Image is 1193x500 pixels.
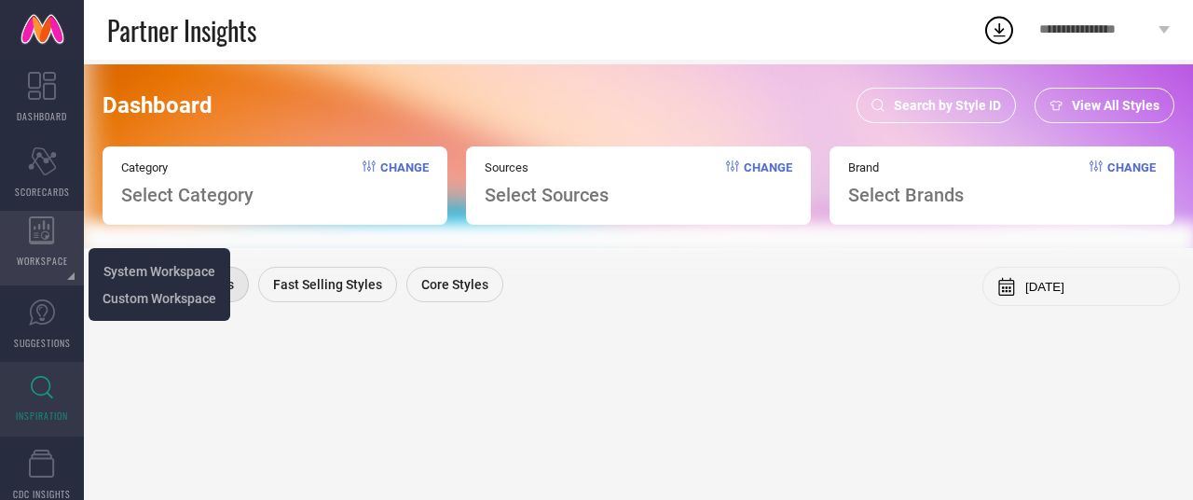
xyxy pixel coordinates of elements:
[1107,160,1156,206] span: Change
[103,262,215,280] a: System Workspace
[848,184,964,206] span: Select Brands
[1025,280,1165,294] input: Select month
[121,184,254,206] span: Select Category
[17,109,67,123] span: DASHBOARD
[982,13,1016,47] div: Open download list
[421,277,488,292] span: Core Styles
[273,277,382,292] span: Fast Selling Styles
[380,160,429,206] span: Change
[485,160,609,174] span: Sources
[15,185,70,199] span: SCORECARDS
[744,160,792,206] span: Change
[14,336,71,350] span: SUGGESTIONS
[1072,98,1159,113] span: View All Styles
[485,184,609,206] span: Select Sources
[16,409,68,423] span: INSPIRATION
[17,254,68,268] span: WORKSPACE
[894,98,1001,113] span: Search by Style ID
[103,92,213,118] span: Dashboard
[103,264,215,279] span: System Workspace
[107,11,256,49] span: Partner Insights
[848,160,964,174] span: Brand
[103,291,216,306] span: Custom Workspace
[103,289,216,307] a: Custom Workspace
[121,160,254,174] span: Category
